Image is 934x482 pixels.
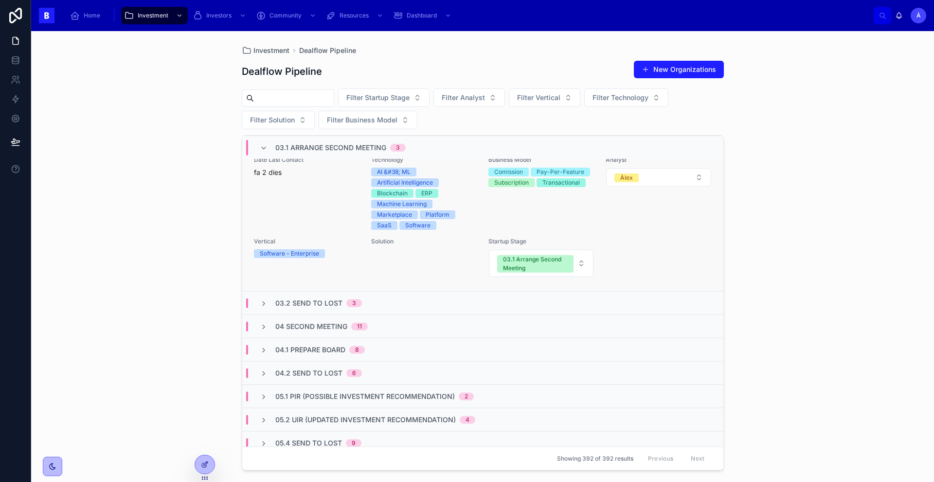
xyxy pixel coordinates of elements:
p: fa 2 dies [254,168,282,177]
span: Business Model [488,156,594,164]
h1: Dealflow Pipeline [242,65,322,78]
div: Comission [494,168,523,176]
button: Select Button [584,88,668,107]
div: 6 [352,369,356,377]
span: Date Last Contact [254,156,359,164]
div: SaaS [377,221,392,230]
div: 3 [352,299,356,307]
button: Select Button [242,111,315,129]
a: Home [67,7,107,24]
span: Home [84,12,100,19]
span: Investment [253,46,289,55]
a: Resources [323,7,388,24]
div: Àlex [620,173,633,182]
div: 11 [357,323,362,330]
a: Investors [190,7,251,24]
div: Pay-Per-Feature [537,168,584,176]
button: Select Button [606,168,711,187]
span: Filter Vertical [517,93,560,103]
span: Technology [371,156,477,164]
span: Resources [340,12,369,19]
span: 03.1 Arrange Second Meeting [275,143,386,153]
div: 8 [355,346,359,354]
div: scrollable content [62,5,874,26]
div: Machine Learning [377,200,427,208]
span: Dashboard [407,12,437,19]
span: 04.1 Prepare Board [275,345,345,355]
span: 05.2 UIR (Updated Investment Recommendation) [275,415,456,425]
div: Software [405,221,431,230]
div: 4 [466,416,469,424]
span: Filter Startup Stage [346,93,410,103]
div: Transactional [542,178,580,187]
span: Community [269,12,302,19]
span: Filter Business Model [327,115,397,125]
span: Filter Technology [593,93,648,103]
div: 3 [396,144,400,152]
button: Select Button [338,88,430,107]
button: Select Button [489,250,593,277]
span: Vertical [254,238,359,245]
span: Investors [206,12,232,19]
span: Showing 392 of 392 results [557,455,633,463]
div: Platform [426,210,449,219]
a: Dashboard [390,7,456,24]
div: Software - Enterprise [260,249,319,258]
div: 03.1 Arrange Second Meeting [503,255,568,273]
span: Filter Analyst [442,93,485,103]
span: 04.2 Send to Lost [275,368,342,378]
span: 05.1 PIR (Possible Investment Recommendation) [275,392,455,401]
button: Select Button [509,88,580,107]
button: Unselect ALEX [614,172,639,182]
span: Solution [371,238,477,245]
div: Marketplace [377,210,412,219]
span: Filter Solution [250,115,295,125]
span: 04 Second Meeting [275,322,347,331]
div: Subscription [494,178,529,187]
div: AI &#38; ML [377,168,411,176]
div: Blockchain [377,189,408,198]
span: 05.4 Send to Lost [275,438,342,448]
div: 9 [352,439,356,447]
button: New Organizations [634,61,724,78]
img: App logo [39,8,54,23]
div: ERP [421,189,432,198]
span: 03.2 Send to Lost [275,298,342,308]
span: Startup Stage [488,238,594,245]
button: Select Button [433,88,505,107]
a: Investment [242,46,289,55]
a: [PERSON_NAME]S2S DynamicsSelect Button12Date Last Contactfa 2 diesTechnologyAI &#38; MLArtificial... [242,103,723,291]
div: Artificial Intelligence [377,178,433,187]
a: Investment [121,7,188,24]
a: Dealflow Pipeline [299,46,356,55]
span: Investment [138,12,168,19]
span: Analyst [606,156,711,164]
button: Select Button [319,111,417,129]
a: Community [253,7,321,24]
div: 2 [465,393,468,400]
span: À [916,12,921,19]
